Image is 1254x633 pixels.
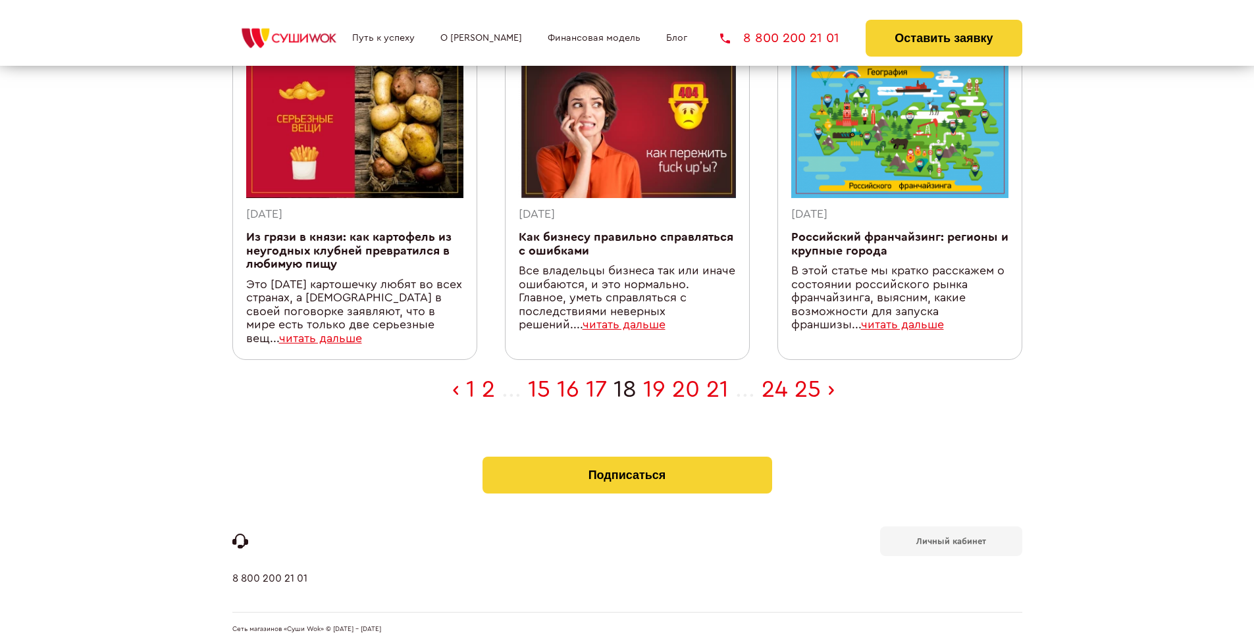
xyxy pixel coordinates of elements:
a: Российский франчайзинг: регионы и крупные города [791,232,1008,257]
div: [DATE] [519,208,736,222]
a: Блог [666,33,687,43]
a: Путь к успеху [352,33,415,43]
span: ... [735,378,755,401]
a: 20 [672,378,700,401]
a: 19 [643,378,666,401]
button: Оставить заявку [866,20,1022,57]
a: 17 [586,378,607,401]
a: 15 [528,378,550,401]
a: читать дальше [583,319,666,330]
a: 24 [762,378,788,401]
b: Личный кабинет [916,537,986,545]
span: 8 800 200 21 01 [743,32,839,45]
a: Как бизнесу правильно справляться с ошибками [519,232,733,257]
a: О [PERSON_NAME] [440,33,522,43]
div: Это [DATE] картошечку любят во всех странах, а [DEMOGRAPHIC_DATA] в своей поговорке заявляют, что... [246,278,463,346]
a: 8 800 200 21 01 [720,32,839,45]
a: читать дальше [861,319,944,330]
a: Финансовая модель [548,33,640,43]
a: « Previous [452,378,459,401]
div: В этой статье мы кратко расскажем о состоянии российского рынка франчайзинга, выясним, какие возм... [791,265,1008,332]
a: 16 [557,378,579,401]
a: Личный кабинет [880,526,1022,556]
a: 2 [482,378,495,401]
a: 25 [795,378,821,401]
a: 1 [466,378,475,401]
a: читать дальше [279,333,362,344]
div: [DATE] [246,208,463,222]
a: 8 800 200 21 01 [232,572,307,612]
a: Next » [827,378,835,401]
div: Все владельцы бизнеса так или иначе ошибаются, и это нормально. Главное, уметь справляться с посл... [519,265,736,332]
a: Из грязи в князи: как картофель из неугодных клубней превратился в любимую пищу [246,232,452,270]
div: [DATE] [791,208,1008,222]
span: 18 [614,378,637,401]
button: Подписаться [483,457,772,494]
span: ... [502,378,521,401]
a: 21 [706,378,729,401]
